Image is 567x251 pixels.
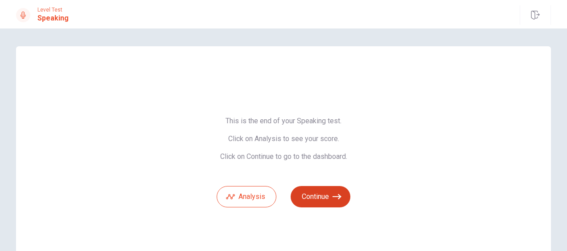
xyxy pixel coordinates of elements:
[217,186,276,207] button: Analysis
[37,13,69,24] h1: Speaking
[291,186,350,207] button: Continue
[37,7,69,13] span: Level Test
[217,117,350,161] span: This is the end of your Speaking test. Click on Analysis to see your score. Click on Continue to ...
